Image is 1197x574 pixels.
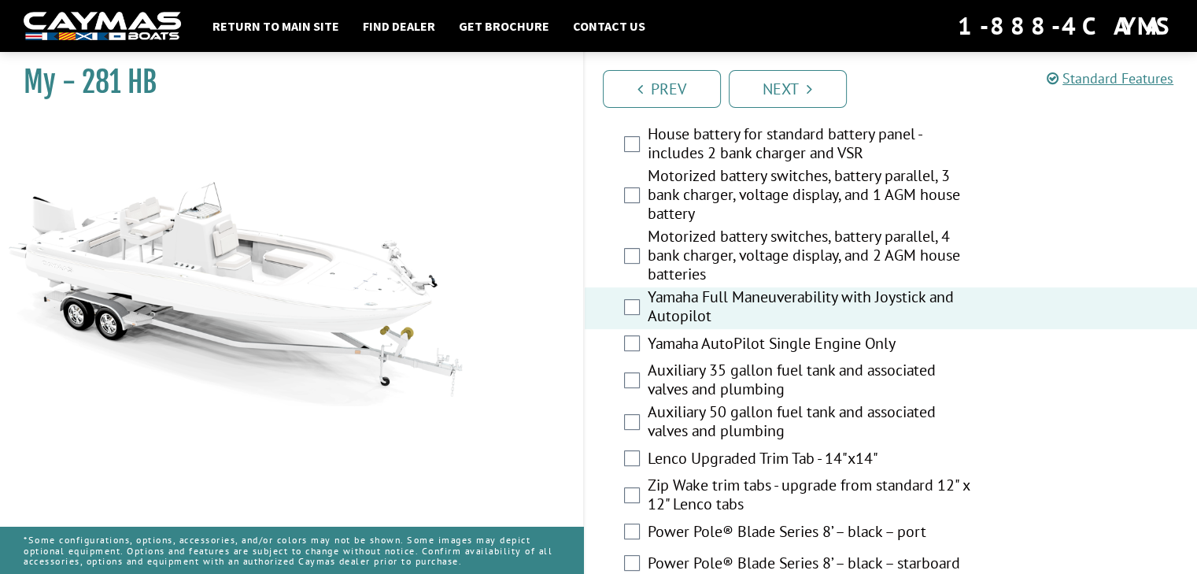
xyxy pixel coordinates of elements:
[729,70,847,108] a: Next
[648,124,977,166] label: House battery for standard battery panel - includes 2 bank charger and VSR
[648,522,977,545] label: Power Pole® Blade Series 8’ – black – port
[24,12,181,41] img: white-logo-c9c8dbefe5ff5ceceb0f0178aa75bf4bb51f6bca0971e226c86eb53dfe498488.png
[205,16,347,36] a: Return to main site
[451,16,557,36] a: Get Brochure
[648,361,977,402] label: Auxiliary 35 gallon fuel tank and associated valves and plumbing
[603,70,721,108] a: Prev
[648,287,977,329] label: Yamaha Full Maneuverability with Joystick and Autopilot
[24,527,560,574] p: *Some configurations, options, accessories, and/or colors may not be shown. Some images may depic...
[648,227,977,287] label: Motorized battery switches, battery parallel, 4 bank charger, voltage display, and 2 AGM house ba...
[958,9,1173,43] div: 1-888-4CAYMAS
[565,16,653,36] a: Contact Us
[648,449,977,472] label: Lenco Upgraded Trim Tab - 14"x14"
[648,476,977,517] label: Zip Wake trim tabs - upgrade from standard 12" x 12" Lenco tabs
[355,16,443,36] a: Find Dealer
[24,65,544,100] h1: My - 281 HB
[648,402,977,444] label: Auxiliary 50 gallon fuel tank and associated valves and plumbing
[648,334,977,357] label: Yamaha AutoPilot Single Engine Only
[648,166,977,227] label: Motorized battery switches, battery parallel, 3 bank charger, voltage display, and 1 AGM house ba...
[1047,69,1173,87] a: Standard Features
